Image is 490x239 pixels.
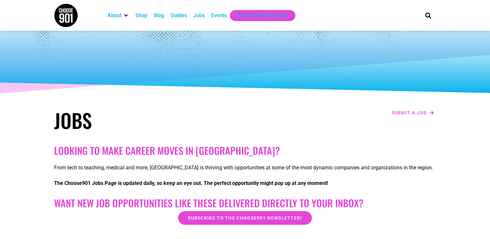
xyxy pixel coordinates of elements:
[154,12,164,19] a: Blog
[390,108,436,117] a: Submit a job
[392,110,427,115] span: Submit a job
[54,108,242,132] h1: Jobs
[171,12,187,19] a: Guides
[135,12,147,19] a: Shop
[108,12,121,19] a: About
[211,12,227,19] a: Events
[188,216,302,220] span: Subscribe to the Choose901 newsletter!
[54,164,436,172] p: From tech to teaching, medical and more, [GEOGRAPHIC_DATA] is thriving with opportunities at some...
[178,211,312,225] a: Subscribe to the Choose901 newsletter!
[54,180,328,186] strong: The Choose901 Jobs Page is updated daily, so keep an eye out. The perfect opportunity might pop u...
[54,145,436,156] h2: Looking to make career moves in [GEOGRAPHIC_DATA]?
[104,10,414,21] nav: Main nav
[423,10,433,21] div: Search
[193,12,205,19] a: Jobs
[54,197,436,209] h2: Want New Job Opportunities like these Delivered Directly to your Inbox?
[104,10,132,21] div: About
[236,12,289,19] a: Get Choose901 Emails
